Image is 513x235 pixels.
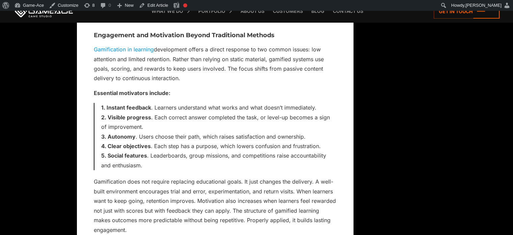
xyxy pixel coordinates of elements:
[94,45,337,83] p: development offers a direct response to two common issues: low attention and limited retention. R...
[108,143,151,149] strong: Clear objectives
[101,132,337,141] li: . Users choose their path, which raises satisfaction and ownership.
[107,104,151,111] strong: Instant feedback
[183,3,187,7] div: Focus keyphrase not set
[108,152,147,159] strong: Social features
[94,177,337,235] p: Gamification does not require replacing educational goals. It just changes the delivery. A well-b...
[94,32,337,39] h3: Engagement and Motivation Beyond Traditional Methods
[101,103,337,112] li: . Learners understand what works and what doesn’t immediately.
[101,113,337,132] li: . Each correct answer completed the task, or level-up becomes a sign of improvement.
[101,151,337,170] li: . Leaderboards, group missions, and competitions raise accountability and enthusiasm.
[434,4,500,19] a: Get in touch
[108,133,136,140] strong: Autonomy
[465,3,502,8] span: [PERSON_NAME]
[101,141,337,151] li: . Each step has a purpose, which lowers confusion and frustration.
[94,46,154,53] a: Gamification in learning
[108,114,151,121] strong: Visible progress
[94,88,337,98] p: Essential motivators include:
